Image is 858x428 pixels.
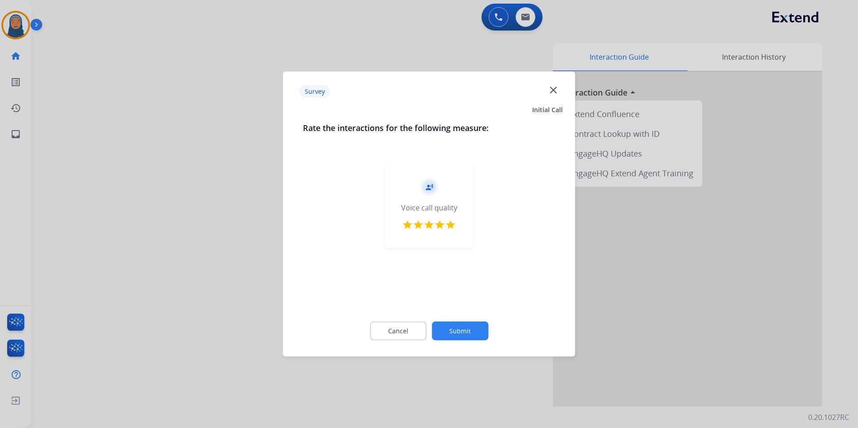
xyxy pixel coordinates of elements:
mat-icon: star [434,219,445,230]
h3: Rate the interactions for the following measure: [303,122,556,134]
mat-icon: record_voice_over [425,183,433,191]
p: Survey [299,85,330,97]
button: Cancel [370,322,426,341]
mat-icon: star [402,219,413,230]
button: Submit [432,322,488,341]
mat-icon: close [547,84,559,96]
mat-icon: star [424,219,434,230]
span: Initial Call [532,105,563,114]
mat-icon: star [413,219,424,230]
mat-icon: star [445,219,456,230]
p: 0.20.1027RC [808,412,849,423]
div: Voice call quality [401,202,457,213]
